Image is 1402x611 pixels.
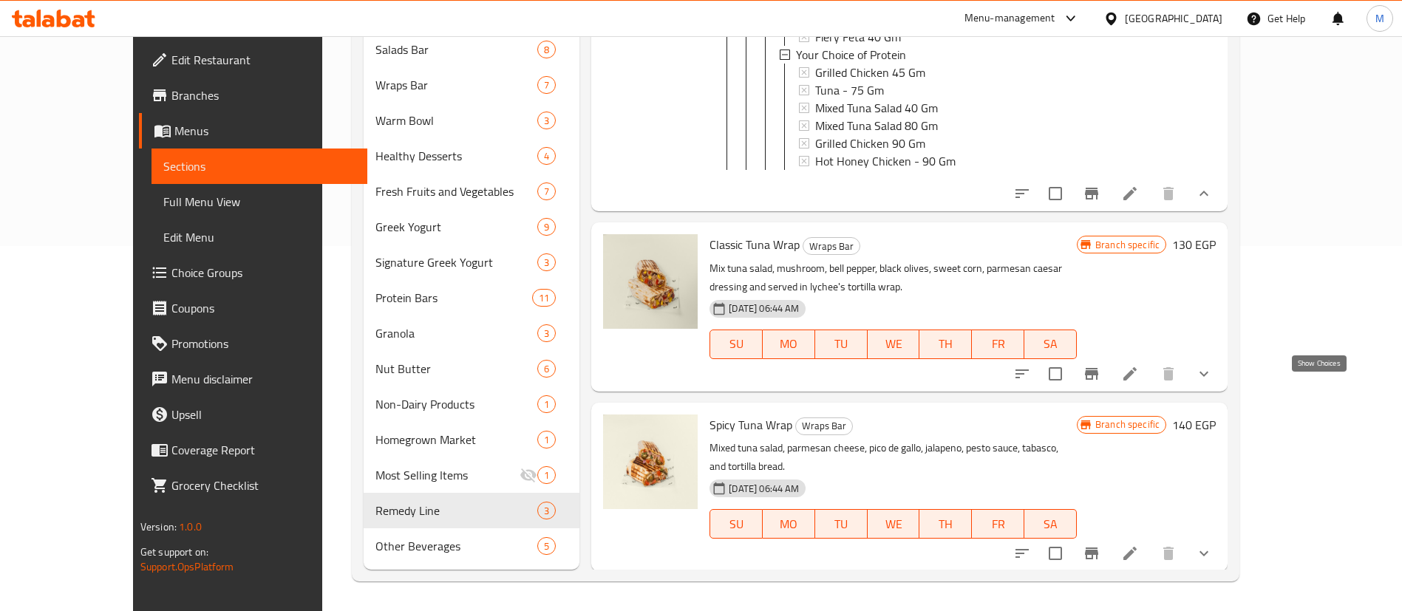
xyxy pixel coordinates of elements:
span: Your Choice of Protein [796,46,906,64]
div: items [537,112,556,129]
span: 6 [538,362,555,376]
div: Salads Bar8 [364,32,579,67]
span: Select to update [1040,538,1071,569]
span: 1 [538,468,555,482]
span: Wraps Bar [803,238,860,255]
a: Promotions [139,326,367,361]
span: FR [978,513,1018,535]
span: Grilled Chicken 45 Gm [815,64,925,81]
div: Menu-management [964,10,1055,27]
div: items [537,253,556,271]
span: SU [716,513,757,535]
div: Remedy Line3 [364,493,579,528]
span: SA [1030,333,1071,355]
div: Healthy Desserts4 [364,138,579,174]
button: show more [1186,356,1222,392]
div: Salads Bar [375,41,537,58]
span: Wraps Bar [375,76,537,94]
a: Edit menu item [1121,365,1139,383]
span: Mixed Tuna Salad 40 Gm [815,99,938,117]
div: Other Beverages [375,537,537,555]
span: 3 [538,327,555,341]
div: Fresh Fruits and Vegetables7 [364,174,579,209]
span: Non-Dairy Products [375,395,537,413]
div: items [537,502,556,519]
svg: Show Choices [1195,545,1213,562]
span: 11 [533,291,555,305]
span: Greek Yogurt [375,218,537,236]
span: Nut Butter [375,360,537,378]
div: Nut Butter6 [364,351,579,386]
span: Edit Restaurant [171,51,355,69]
div: items [537,76,556,94]
a: Menu disclaimer [139,361,367,397]
span: Full Menu View [163,193,355,211]
button: sort-choices [1004,536,1040,571]
img: Spicy Tuna Wrap [603,414,698,509]
button: sort-choices [1004,176,1040,211]
div: Protein Bars11 [364,280,579,315]
span: Sections [163,157,355,175]
a: Coverage Report [139,432,367,468]
span: Fiery Feta 40 Gm [815,28,901,46]
span: [DATE] 06:44 AM [723,301,805,315]
div: Homegrown Market1 [364,422,579,457]
a: Edit Menu [152,219,367,255]
a: Upsell [139,397,367,432]
div: Wraps Bar7 [364,67,579,103]
span: Homegrown Market [375,431,537,448]
span: 1 [538,433,555,447]
span: SA [1030,513,1071,535]
button: FR [972,330,1024,359]
span: Coverage Report [171,441,355,459]
div: Non-Dairy Products1 [364,386,579,422]
button: show more [1186,176,1222,211]
div: Most Selling Items [375,466,520,484]
span: Warm Bowl [375,112,537,129]
div: [GEOGRAPHIC_DATA] [1125,10,1222,27]
span: Spicy Tuna Wrap [709,414,792,436]
span: Coupons [171,299,355,317]
span: 1 [538,397,555,412]
div: Remedy Line [375,502,537,519]
div: items [537,41,556,58]
span: 5 [538,539,555,553]
div: items [537,537,556,555]
button: MO [763,509,815,539]
a: Full Menu View [152,184,367,219]
span: Grocery Checklist [171,477,355,494]
div: Signature Greek Yogurt [375,253,537,271]
span: [DATE] 06:44 AM [723,482,805,496]
button: FR [972,509,1024,539]
span: 4 [538,149,555,163]
div: Most Selling Items1 [364,457,579,493]
button: Branch-specific-item [1074,176,1109,211]
a: Edit menu item [1121,545,1139,562]
span: WE [874,513,914,535]
div: Healthy Desserts [375,147,537,165]
span: TU [821,513,862,535]
span: Hot Honey Chicken - 90 Gm [815,152,956,170]
span: Classic Tuna Wrap [709,233,800,256]
button: Branch-specific-item [1074,356,1109,392]
span: Mixed Tuna Salad 80 Gm [815,117,938,134]
span: Menus [174,122,355,140]
div: items [537,147,556,165]
span: Select to update [1040,178,1071,209]
span: MO [769,513,809,535]
button: WE [868,330,920,359]
a: Grocery Checklist [139,468,367,503]
button: SA [1024,509,1077,539]
span: TH [925,513,966,535]
span: Select to update [1040,358,1071,389]
span: Choice Groups [171,264,355,281]
div: Signature Greek Yogurt3 [364,245,579,280]
button: SU [709,330,763,359]
button: delete [1151,176,1186,211]
span: Branch specific [1089,238,1166,252]
span: Fresh Fruits and Vegetables [375,182,537,200]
